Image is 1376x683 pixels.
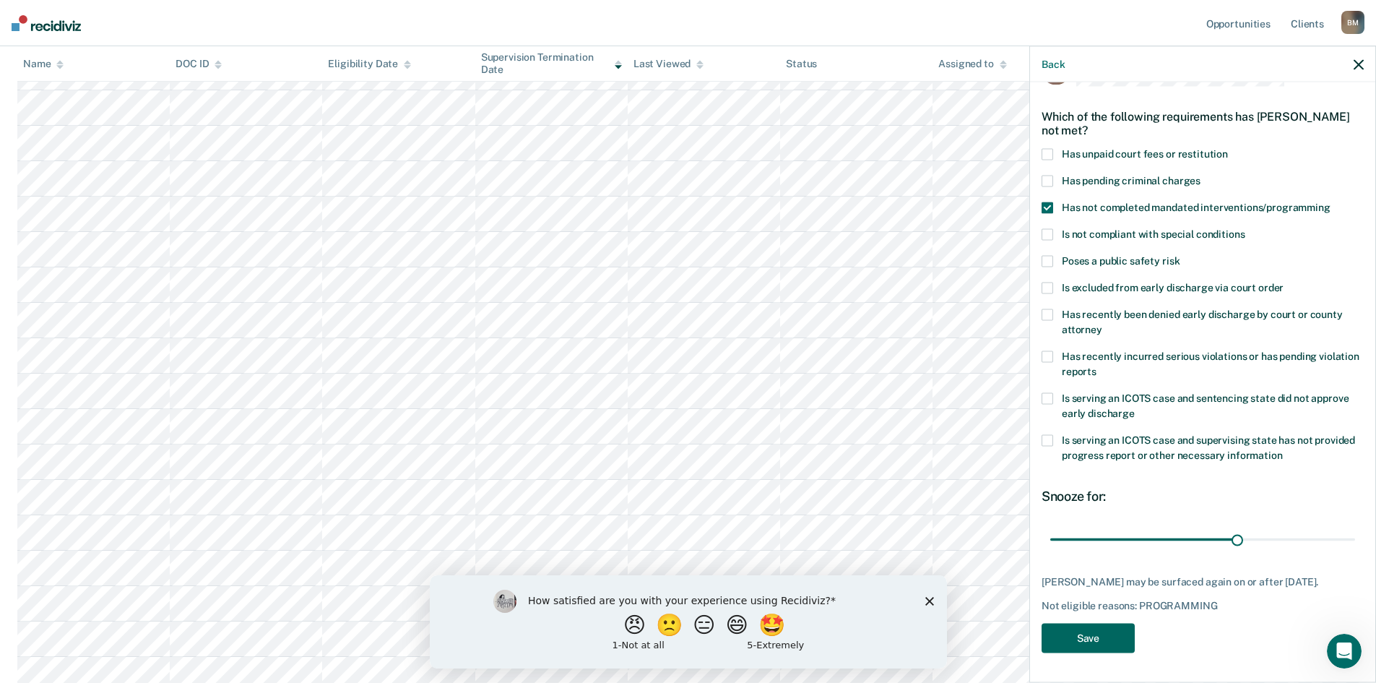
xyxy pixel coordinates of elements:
iframe: Intercom live chat [1327,634,1362,669]
div: [PERSON_NAME] may be surfaced again on or after [DATE]. [1042,575,1364,588]
div: Status [786,58,817,70]
div: Supervision Termination Date [481,51,622,76]
span: Is excluded from early discharge via court order [1062,282,1284,293]
button: Save [1042,624,1135,653]
button: Back [1042,58,1065,70]
iframe: Survey by Kim from Recidiviz [430,575,947,669]
span: Is serving an ICOTS case and sentencing state did not approve early discharge [1062,392,1349,419]
span: Is serving an ICOTS case and supervising state has not provided progress report or other necessar... [1062,434,1355,461]
div: Snooze for: [1042,489,1364,504]
span: Has not completed mandated interventions/programming [1062,202,1330,213]
div: Name [23,58,64,70]
span: Has recently incurred serious violations or has pending violation reports [1062,351,1359,377]
img: Recidiviz [12,15,81,31]
div: B M [1341,11,1364,34]
span: Has pending criminal charges [1062,175,1200,186]
div: Assigned to [938,58,1006,70]
span: Has recently been denied early discharge by court or county attorney [1062,309,1343,335]
span: Has unpaid court fees or restitution [1062,148,1228,160]
div: Eligibility Date [328,58,411,70]
div: Not eligible reasons: PROGRAMMING [1042,600,1364,612]
span: Is not compliant with special conditions [1062,228,1245,240]
div: Last Viewed [633,58,704,70]
div: DOC ID [176,58,222,70]
span: Poses a public safety risk [1062,255,1180,267]
div: Which of the following requirements has [PERSON_NAME] not met? [1042,98,1364,148]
